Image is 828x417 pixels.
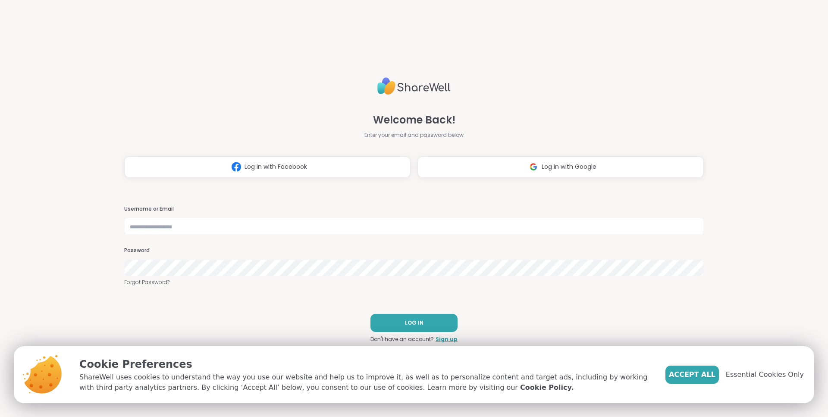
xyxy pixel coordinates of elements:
[364,131,464,139] span: Enter your email and password below
[665,366,719,384] button: Accept All
[245,162,307,171] span: Log in with Facebook
[373,112,455,128] span: Welcome Back!
[669,370,715,380] span: Accept All
[79,357,652,372] p: Cookie Preferences
[417,156,704,178] button: Log in with Google
[405,319,423,327] span: LOG IN
[520,382,574,393] a: Cookie Policy.
[124,205,704,213] h3: Username or Email
[124,247,704,254] h3: Password
[525,159,542,175] img: ShareWell Logomark
[542,162,596,171] span: Log in with Google
[124,156,411,178] button: Log in with Facebook
[228,159,245,175] img: ShareWell Logomark
[124,278,704,286] a: Forgot Password?
[370,335,434,343] span: Don't have an account?
[436,335,458,343] a: Sign up
[79,372,652,393] p: ShareWell uses cookies to understand the way you use our website and help us to improve it, as we...
[726,370,804,380] span: Essential Cookies Only
[370,314,458,332] button: LOG IN
[377,74,451,98] img: ShareWell Logo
